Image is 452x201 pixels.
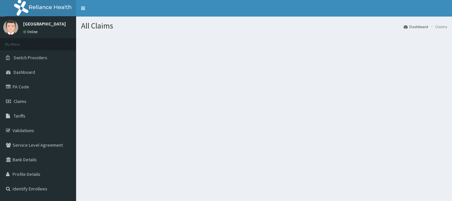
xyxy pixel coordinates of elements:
[404,24,428,29] a: Dashboard
[429,24,447,29] li: Claims
[3,20,18,35] img: User Image
[23,22,66,26] p: [GEOGRAPHIC_DATA]
[14,55,47,61] span: Switch Providers
[81,22,447,30] h1: All Claims
[14,98,26,104] span: Claims
[14,113,25,119] span: Tariffs
[14,69,35,75] span: Dashboard
[23,29,39,34] a: Online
